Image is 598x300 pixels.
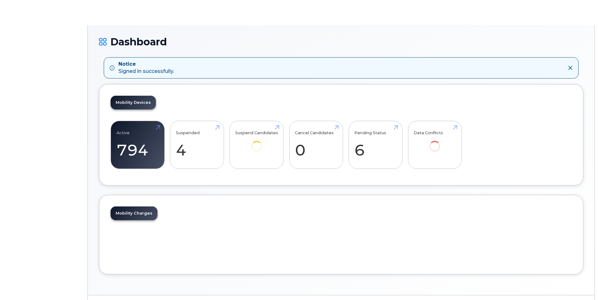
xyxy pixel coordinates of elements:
a: Suspend Candidates [235,124,278,160]
h1: Dashboard [99,36,583,47]
a: Data Conflicts [414,124,456,160]
a: Pending Status 6 [354,124,396,165]
a: Mobility Devices [111,96,156,109]
a: Active 794 [117,124,159,165]
a: Suspended 4 [176,124,218,165]
a: Cancel Candidates 0 [295,124,337,165]
a: Mobility Charges [111,206,157,220]
strong: Notice [118,61,174,68]
div: Signed in successfully. [118,61,174,75]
